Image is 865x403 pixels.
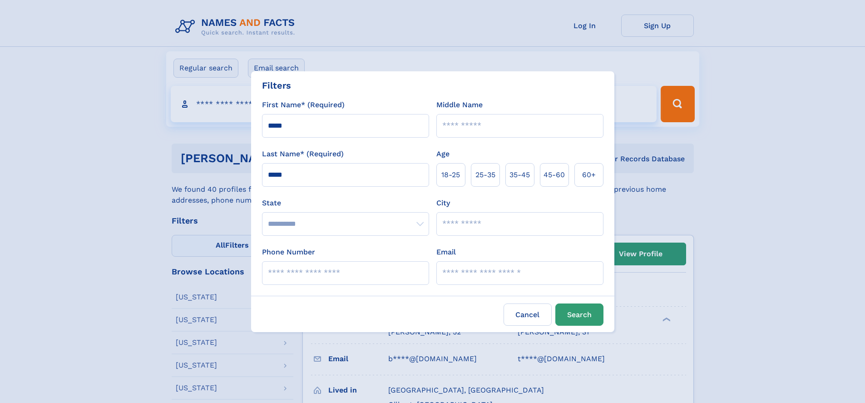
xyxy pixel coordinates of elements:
[436,247,456,258] label: Email
[509,169,530,180] span: 35‑45
[262,100,345,110] label: First Name* (Required)
[262,79,291,92] div: Filters
[262,198,429,209] label: State
[436,100,483,110] label: Middle Name
[436,198,450,209] label: City
[262,149,344,159] label: Last Name* (Required)
[436,149,450,159] label: Age
[441,169,460,180] span: 18‑25
[475,169,495,180] span: 25‑35
[555,303,603,326] button: Search
[262,247,315,258] label: Phone Number
[504,303,552,326] label: Cancel
[544,169,565,180] span: 45‑60
[582,169,596,180] span: 60+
